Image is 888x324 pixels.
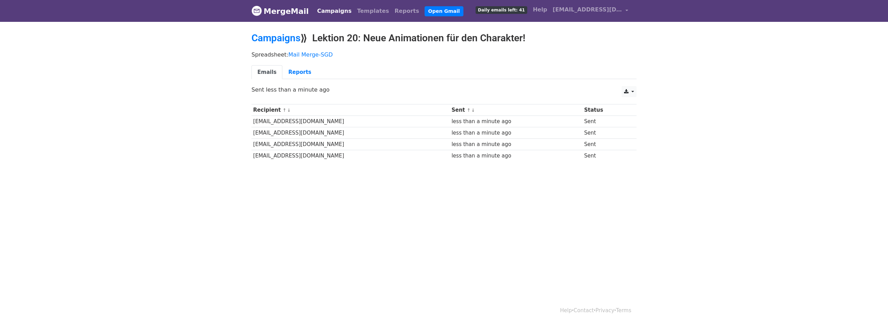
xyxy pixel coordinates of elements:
div: less than a minute ago [452,129,581,137]
td: [EMAIL_ADDRESS][DOMAIN_NAME] [251,116,450,127]
th: Status [582,104,630,116]
td: Sent [582,150,630,162]
a: Emails [251,65,282,79]
a: Mail Merge-SGD [288,51,333,58]
td: Sent [582,139,630,150]
div: less than a minute ago [452,118,581,126]
a: [EMAIL_ADDRESS][DOMAIN_NAME] [550,3,631,19]
a: Help [530,3,550,17]
img: MergeMail logo [251,6,262,16]
span: Daily emails left: 41 [476,6,527,14]
p: Spreadsheet: [251,51,637,58]
a: ↑ [283,108,287,113]
div: less than a minute ago [452,140,581,148]
a: Contact [574,307,594,314]
a: ↓ [471,108,475,113]
td: [EMAIL_ADDRESS][DOMAIN_NAME] [251,127,450,139]
span: [EMAIL_ADDRESS][DOMAIN_NAME] [553,6,622,14]
td: Sent [582,116,630,127]
td: [EMAIL_ADDRESS][DOMAIN_NAME] [251,139,450,150]
a: Reports [392,4,422,18]
div: less than a minute ago [452,152,581,160]
a: Terms [616,307,631,314]
td: Sent [582,127,630,139]
td: [EMAIL_ADDRESS][DOMAIN_NAME] [251,150,450,162]
a: MergeMail [251,4,309,18]
a: Campaigns [314,4,354,18]
h2: ⟫ Lektion 20: Neue Animationen für den Charakter! [251,32,637,44]
a: Reports [282,65,317,79]
a: ↓ [287,108,291,113]
a: Privacy [596,307,614,314]
a: Daily emails left: 41 [473,3,530,17]
th: Sent [450,104,582,116]
a: ↑ [467,108,471,113]
a: Open Gmail [425,6,463,16]
a: Help [560,307,572,314]
a: Templates [354,4,392,18]
th: Recipient [251,104,450,116]
a: Campaigns [251,32,300,44]
p: Sent less than a minute ago [251,86,637,93]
